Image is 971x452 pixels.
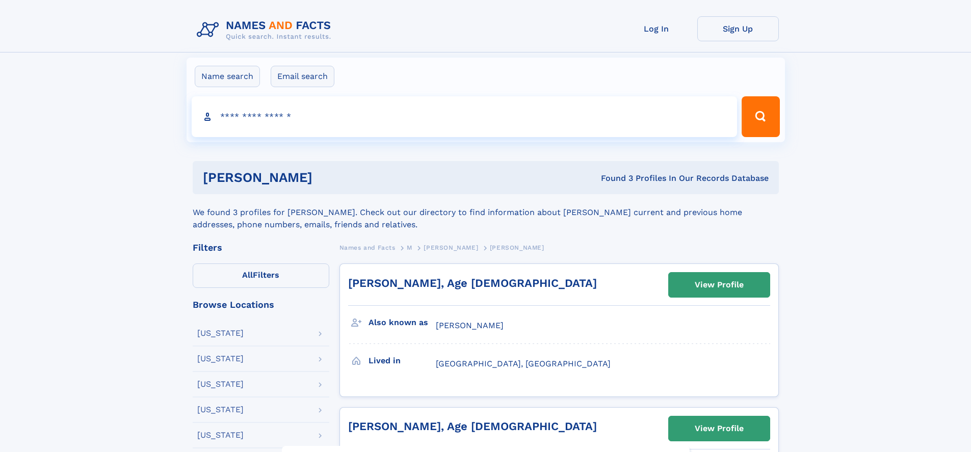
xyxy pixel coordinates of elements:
[197,406,244,414] div: [US_STATE]
[742,96,779,137] button: Search Button
[436,321,504,330] span: [PERSON_NAME]
[271,66,334,87] label: Email search
[669,416,770,441] a: View Profile
[197,431,244,439] div: [US_STATE]
[369,352,436,369] h3: Lived in
[695,273,744,297] div: View Profile
[193,263,329,288] label: Filters
[424,241,478,254] a: [PERSON_NAME]
[697,16,779,41] a: Sign Up
[348,420,597,433] a: [PERSON_NAME], Age [DEMOGRAPHIC_DATA]
[407,244,412,251] span: M
[616,16,697,41] a: Log In
[424,244,478,251] span: [PERSON_NAME]
[348,277,597,289] a: [PERSON_NAME], Age [DEMOGRAPHIC_DATA]
[193,243,329,252] div: Filters
[193,194,779,231] div: We found 3 profiles for [PERSON_NAME]. Check out our directory to find information about [PERSON_...
[695,417,744,440] div: View Profile
[193,300,329,309] div: Browse Locations
[193,16,339,44] img: Logo Names and Facts
[242,270,253,280] span: All
[339,241,396,254] a: Names and Facts
[436,359,611,368] span: [GEOGRAPHIC_DATA], [GEOGRAPHIC_DATA]
[192,96,738,137] input: search input
[197,355,244,363] div: [US_STATE]
[195,66,260,87] label: Name search
[369,314,436,331] h3: Also known as
[490,244,544,251] span: [PERSON_NAME]
[669,273,770,297] a: View Profile
[407,241,412,254] a: M
[197,380,244,388] div: [US_STATE]
[203,171,457,184] h1: [PERSON_NAME]
[197,329,244,337] div: [US_STATE]
[457,173,769,184] div: Found 3 Profiles In Our Records Database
